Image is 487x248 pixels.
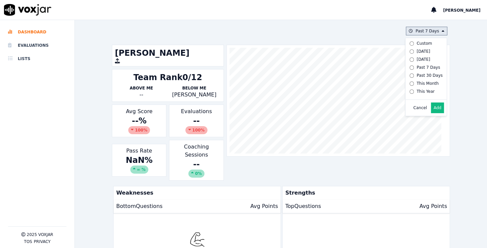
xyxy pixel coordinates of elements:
div: Past 7 Days [417,65,440,70]
input: [DATE] [410,57,414,62]
div: -- [172,115,220,134]
p: Bottom Questions [116,202,163,210]
p: 2025 Voxjar [27,232,53,237]
p: Top Questions [285,202,321,210]
div: -- [172,159,220,178]
div: This Month [417,81,439,86]
p: Strengths [283,186,447,200]
p: [PERSON_NAME] [168,91,220,99]
button: Privacy [34,239,50,244]
div: -- % [115,115,163,134]
p: Below Me [168,85,220,91]
p: Avg Points [250,202,278,210]
div: This Year [417,89,435,94]
input: [DATE] [410,49,414,54]
a: Evaluations [8,39,66,52]
input: Past 30 Days [410,73,414,78]
p: Avg Points [419,202,447,210]
a: Dashboard [8,25,66,39]
input: Custom [410,41,414,46]
div: Evaluations [169,104,223,137]
div: 100 % [185,126,207,134]
div: [DATE] [417,49,430,54]
div: Avg Score [112,104,166,137]
input: This Month [410,81,414,86]
input: This Year [410,89,414,94]
div: Team Rank 0/12 [134,72,202,83]
button: Add [431,102,444,113]
div: Custom [417,41,432,46]
button: [PERSON_NAME] [443,6,487,14]
h1: [PERSON_NAME] [115,48,221,58]
button: Past 7 Days Custom [DATE] [DATE] Past 7 Days Past 30 Days This Month This Year Cancel Add [406,27,447,35]
div: Past 30 Days [417,73,443,78]
p: Above Me [115,85,168,91]
p: Weaknesses [114,186,278,200]
div: [DATE] [417,57,430,62]
button: Cancel [413,105,427,110]
div: NaN % [115,155,163,174]
img: muscle [190,232,205,247]
span: [PERSON_NAME] [443,8,480,13]
a: Lists [8,52,66,65]
input: Past 7 Days [410,65,414,70]
div: Coaching Sessions [169,140,223,181]
button: TOS [24,239,32,244]
div: Pass Rate [112,144,166,177]
div: 100 % [128,126,150,134]
div: -- [115,91,168,99]
div: ∞ % [130,166,148,174]
div: 0% [188,170,204,178]
img: voxjar logo [4,4,51,16]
